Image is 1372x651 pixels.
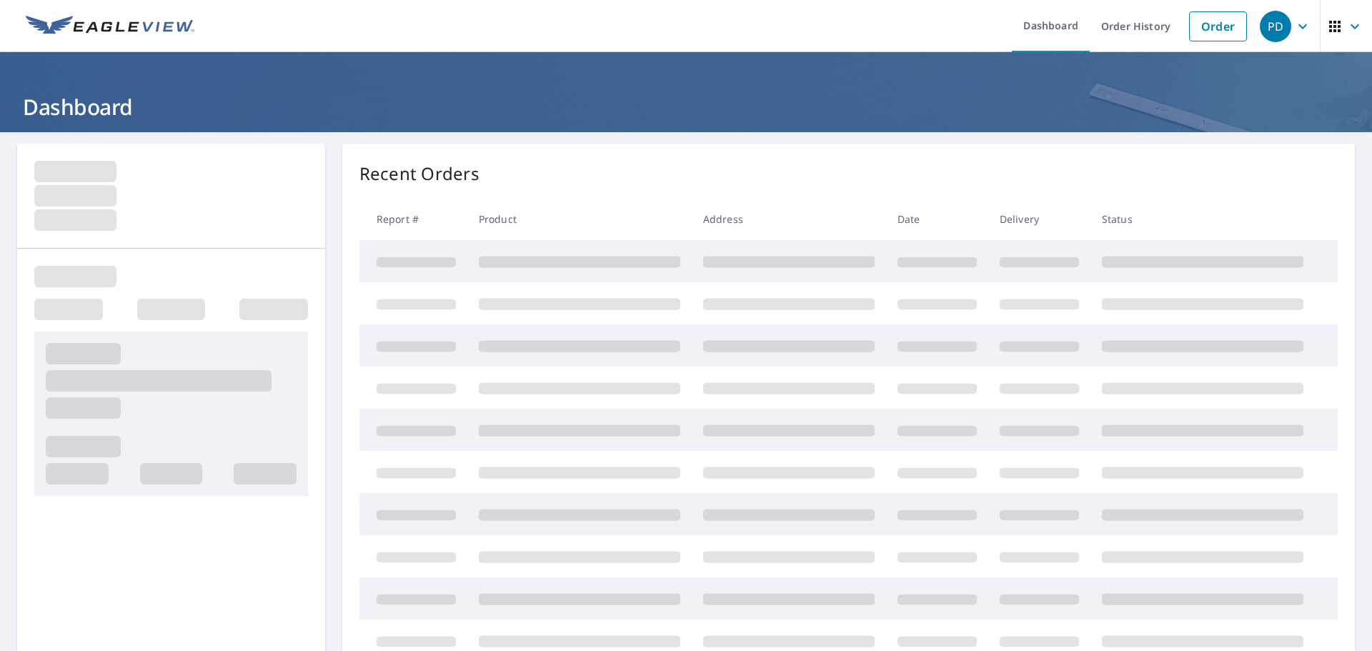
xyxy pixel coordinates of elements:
[359,161,479,187] p: Recent Orders
[1090,198,1315,240] th: Status
[1260,11,1291,42] div: PD
[467,198,692,240] th: Product
[26,16,194,37] img: EV Logo
[886,198,988,240] th: Date
[17,92,1355,121] h1: Dashboard
[1189,11,1247,41] a: Order
[359,198,467,240] th: Report #
[988,198,1090,240] th: Delivery
[692,198,886,240] th: Address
